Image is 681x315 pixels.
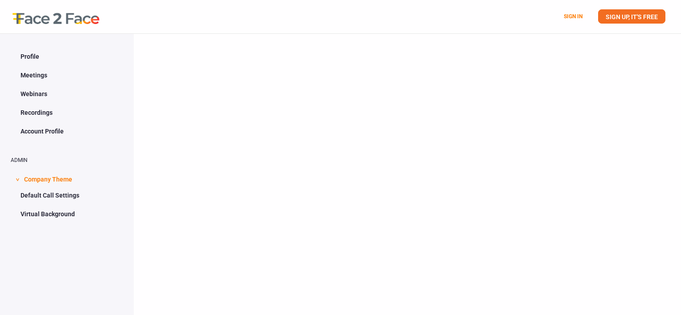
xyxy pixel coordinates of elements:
[564,13,583,20] a: SIGN IN
[11,123,123,140] a: Account Profile
[11,67,123,84] a: Meetings
[11,187,123,204] a: Default Call Settings
[11,206,123,222] a: Virtual Background
[13,178,22,181] span: >
[11,157,123,163] h2: ADMIN
[11,85,123,102] a: Webinars
[11,104,123,121] a: Recordings
[598,9,665,24] a: SIGN UP, IT'S FREE
[24,170,72,187] span: Company Theme
[11,48,123,65] a: Profile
